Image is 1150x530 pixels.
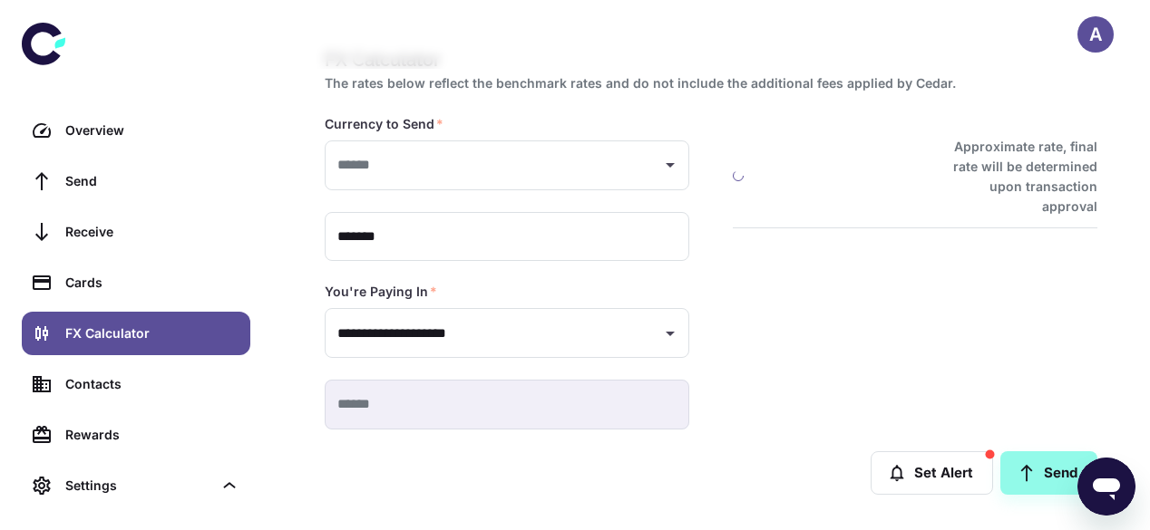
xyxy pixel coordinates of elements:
a: Overview [22,109,250,152]
a: Send [22,159,250,203]
div: FX Calculator [65,323,239,343]
label: You're Paying In [325,283,437,301]
a: FX Calculator [22,312,250,355]
div: Settings [65,476,212,496]
iframe: Button to launch messaging window [1077,458,1135,516]
label: Currency to Send [325,115,443,133]
button: Open [658,152,683,178]
a: Send [1000,451,1097,495]
a: Receive [22,210,250,254]
div: Settings [22,464,250,507]
div: Send [65,171,239,191]
div: Rewards [65,425,239,445]
a: Rewards [22,413,250,457]
div: Receive [65,222,239,242]
div: Cards [65,273,239,293]
div: Overview [65,120,239,140]
button: Open [658,321,683,346]
a: Contacts [22,362,250,406]
h6: Approximate rate, final rate will be determined upon transaction approval [933,137,1097,217]
button: Set Alert [871,451,993,495]
a: Cards [22,261,250,304]
div: Contacts [65,374,239,394]
button: A [1077,16,1114,53]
